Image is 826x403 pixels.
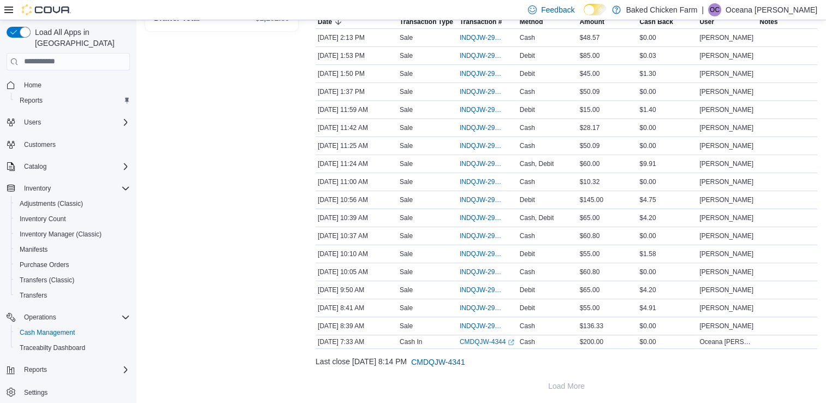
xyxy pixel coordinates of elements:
span: User [699,17,714,26]
button: Users [20,116,45,129]
img: Cova [22,4,71,15]
button: Catalog [20,160,51,173]
div: [DATE] 10:10 AM [316,247,397,260]
div: $4.75 [637,193,697,206]
span: [PERSON_NAME] [699,141,753,150]
p: | [702,3,704,16]
button: Inventory [20,182,55,195]
button: Home [2,77,134,93]
div: [DATE] 11:59 AM [316,103,397,116]
button: INDQJW-29447 [460,157,515,170]
a: Cash Management [15,326,79,339]
span: Debit [520,250,535,258]
span: $136.33 [580,322,603,330]
p: Oceana [PERSON_NAME] [726,3,817,16]
span: Inventory Manager (Classic) [15,228,130,241]
span: Manifests [15,243,130,256]
span: Reports [20,363,130,376]
span: Cash [520,177,535,186]
span: Cash Management [20,328,75,337]
span: [PERSON_NAME] [699,123,753,132]
div: $0.00 [637,335,697,348]
span: Cash, Debit [520,214,554,222]
span: Debit [520,51,535,60]
div: $4.91 [637,301,697,315]
span: INDQJW-29454 [460,105,504,114]
a: Adjustments (Classic) [15,197,87,210]
button: Inventory Manager (Classic) [11,227,134,242]
span: Cash [520,322,535,330]
span: Customers [20,138,130,151]
p: Baked Chicken Farm [626,3,698,16]
span: Adjustments (Classic) [20,199,83,208]
button: Catalog [2,159,134,174]
div: $4.20 [637,211,697,224]
div: [DATE] 10:37 AM [316,229,397,242]
button: User [697,15,757,28]
button: INDQJW-29437 [460,247,515,260]
div: [DATE] 11:24 AM [316,157,397,170]
button: Date [316,15,397,28]
input: Dark Mode [584,4,607,15]
p: Cash In [400,337,422,346]
span: Settings [20,385,130,399]
button: Settings [2,384,134,400]
span: $60.80 [580,232,600,240]
button: Cash Back [637,15,697,28]
p: Sale [400,232,413,240]
button: INDQJW-29463 [460,85,515,98]
span: [PERSON_NAME] [699,177,753,186]
span: Cash [520,232,535,240]
button: Transfers [11,288,134,303]
p: Sale [400,268,413,276]
div: $0.00 [637,265,697,278]
button: INDQJW-29448 [460,139,515,152]
span: Home [20,78,130,92]
span: INDQJW-29431 [460,322,504,330]
button: Traceabilty Dashboard [11,340,134,355]
span: INDQJW-29439 [460,232,504,240]
p: Sale [400,105,413,114]
div: [DATE] 11:25 AM [316,139,397,152]
button: Operations [20,311,61,324]
button: INDQJW-29450 [460,121,515,134]
span: INDQJW-29450 [460,123,504,132]
p: Sale [400,286,413,294]
span: Inventory Count [15,212,130,226]
div: [DATE] 11:42 AM [316,121,397,134]
span: INDQJW-29441 [460,195,504,204]
span: $65.00 [580,214,600,222]
svg: External link [508,339,514,346]
span: [PERSON_NAME] [699,87,753,96]
span: INDQJW-29434 [460,286,504,294]
span: Transfers (Classic) [15,274,130,287]
span: Manifests [20,245,47,254]
p: Sale [400,33,413,42]
span: [PERSON_NAME] [699,286,753,294]
span: INDQJW-29463 [460,87,504,96]
div: [DATE] 8:41 AM [316,301,397,315]
span: Cash [520,87,535,96]
span: Traceabilty Dashboard [20,343,85,352]
div: $0.00 [637,121,697,134]
span: Cash Back [639,17,673,26]
div: [DATE] 11:00 AM [316,175,397,188]
span: Customers [24,140,56,149]
button: Notes [757,15,817,28]
button: INDQJW-29440 [460,211,515,224]
span: Debit [520,304,535,312]
p: Sale [400,123,413,132]
p: Sale [400,159,413,168]
span: [PERSON_NAME] [699,232,753,240]
span: Reports [24,365,47,374]
button: Reports [20,363,51,376]
span: Feedback [541,4,574,15]
span: $45.00 [580,69,600,78]
div: [DATE] 2:13 PM [316,31,397,44]
button: INDQJW-29464 [460,67,515,80]
span: [PERSON_NAME] [699,105,753,114]
div: [DATE] 9:50 AM [316,283,397,297]
span: Home [24,81,41,90]
span: Load All Apps in [GEOGRAPHIC_DATA] [31,27,130,49]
